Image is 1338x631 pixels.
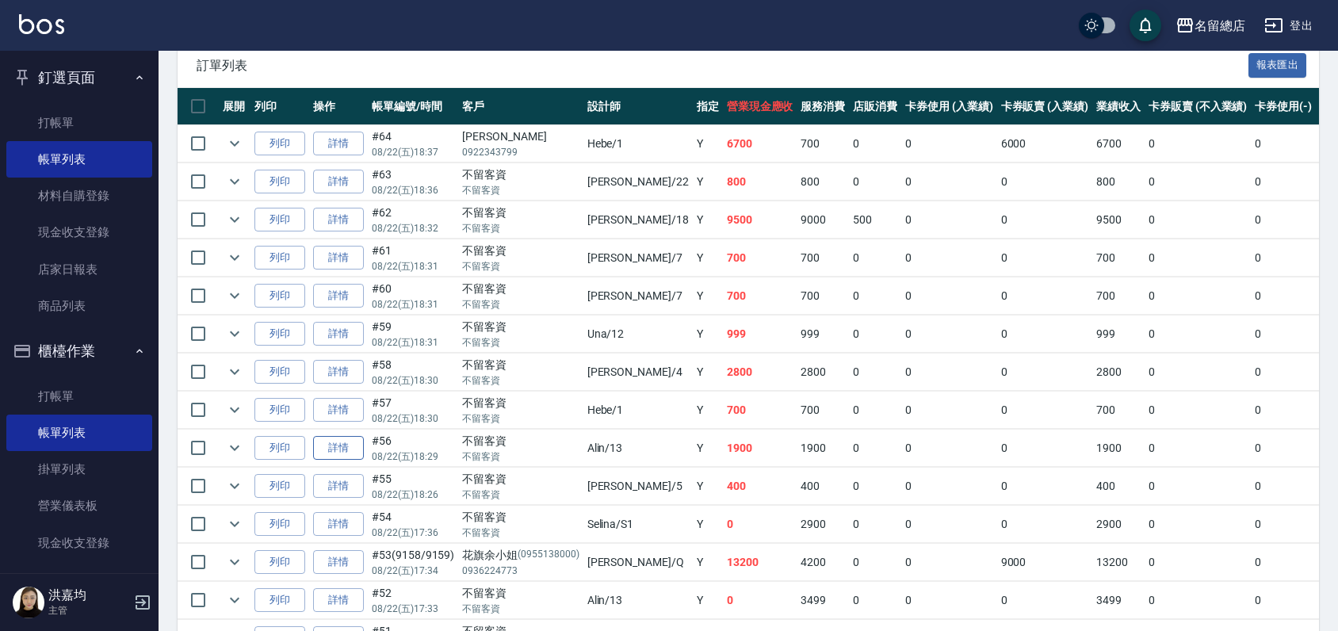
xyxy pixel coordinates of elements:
td: 700 [1092,277,1145,315]
p: 08/22 (五) 18:30 [372,373,454,388]
td: 0 [901,506,997,543]
button: expand row [223,246,247,270]
th: 展開 [219,88,250,125]
td: Y [693,315,723,353]
td: [PERSON_NAME] /5 [583,468,693,505]
td: 0 [901,125,997,163]
td: 0 [849,354,901,391]
td: 3499 [797,582,849,619]
a: 詳情 [313,132,364,156]
p: 08/22 (五) 17:36 [372,526,454,540]
td: 0 [849,315,901,353]
td: 0 [849,468,901,505]
th: 卡券使用 (入業績) [901,88,997,125]
td: Y [693,430,723,467]
td: [PERSON_NAME] /Q [583,544,693,581]
td: #58 [368,354,458,391]
button: 報表匯出 [1248,53,1307,78]
p: 不留客資 [462,259,579,273]
div: 花旗余小姐 [462,547,579,564]
td: 0 [1145,392,1251,429]
td: 0 [1251,354,1316,391]
td: 999 [1092,315,1145,353]
td: 0 [997,239,1093,277]
td: 0 [1145,163,1251,201]
th: 店販消費 [849,88,901,125]
a: 現金收支登錄 [6,525,152,561]
td: [PERSON_NAME] /7 [583,239,693,277]
button: expand row [223,208,247,231]
a: 詳情 [313,170,364,194]
td: 0 [723,582,797,619]
td: 0 [849,125,901,163]
button: 列印 [254,208,305,232]
a: 詳情 [313,246,364,270]
th: 卡券販賣 (不入業績) [1145,88,1251,125]
td: 0 [849,163,901,201]
td: #61 [368,239,458,277]
td: 9500 [1092,201,1145,239]
td: Una /12 [583,315,693,353]
td: 0 [997,468,1093,505]
td: 700 [797,392,849,429]
td: 700 [723,392,797,429]
td: Y [693,354,723,391]
a: 店家日報表 [6,251,152,288]
td: [PERSON_NAME] /4 [583,354,693,391]
button: 釘選頁面 [6,57,152,98]
button: 列印 [254,360,305,384]
td: 800 [723,163,797,201]
p: 08/22 (五) 18:31 [372,259,454,273]
button: expand row [223,436,247,460]
div: 不留客資 [462,471,579,488]
a: 掛單列表 [6,451,152,488]
td: 0 [849,430,901,467]
p: 不留客資 [462,449,579,464]
th: 設計師 [583,88,693,125]
td: 0 [1145,239,1251,277]
td: 0 [1251,430,1316,467]
td: Hebe /1 [583,392,693,429]
button: expand row [223,360,247,384]
h5: 洪嘉均 [48,587,129,603]
td: 13200 [1092,544,1145,581]
div: 不留客資 [462,205,579,221]
td: Y [693,468,723,505]
a: 詳情 [313,474,364,499]
td: 0 [901,544,997,581]
button: 列印 [254,588,305,613]
p: 08/22 (五) 18:26 [372,488,454,502]
td: 2800 [797,354,849,391]
p: 不留客資 [462,526,579,540]
p: 08/22 (五) 18:30 [372,411,454,426]
td: Selina /S1 [583,506,693,543]
td: #64 [368,125,458,163]
td: 0 [1145,430,1251,467]
td: #62 [368,201,458,239]
button: expand row [223,550,247,574]
td: 0 [997,354,1093,391]
a: 詳情 [313,360,364,384]
button: expand row [223,512,247,536]
td: 0 [1145,354,1251,391]
button: 列印 [254,132,305,156]
button: 列印 [254,436,305,461]
p: 不留客資 [462,335,579,350]
td: #53 (9158/9159) [368,544,458,581]
td: Alin /13 [583,430,693,467]
td: 0 [1145,544,1251,581]
td: 0 [1251,315,1316,353]
button: 列印 [254,474,305,499]
td: 0 [997,430,1093,467]
button: 登出 [1258,11,1319,40]
td: 999 [797,315,849,353]
th: 業績收入 [1092,88,1145,125]
button: 列印 [254,512,305,537]
td: 1900 [723,430,797,467]
th: 帳單編號/時間 [368,88,458,125]
a: 打帳單 [6,378,152,415]
td: #63 [368,163,458,201]
td: 1900 [797,430,849,467]
td: 0 [901,315,997,353]
button: expand row [223,170,247,193]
